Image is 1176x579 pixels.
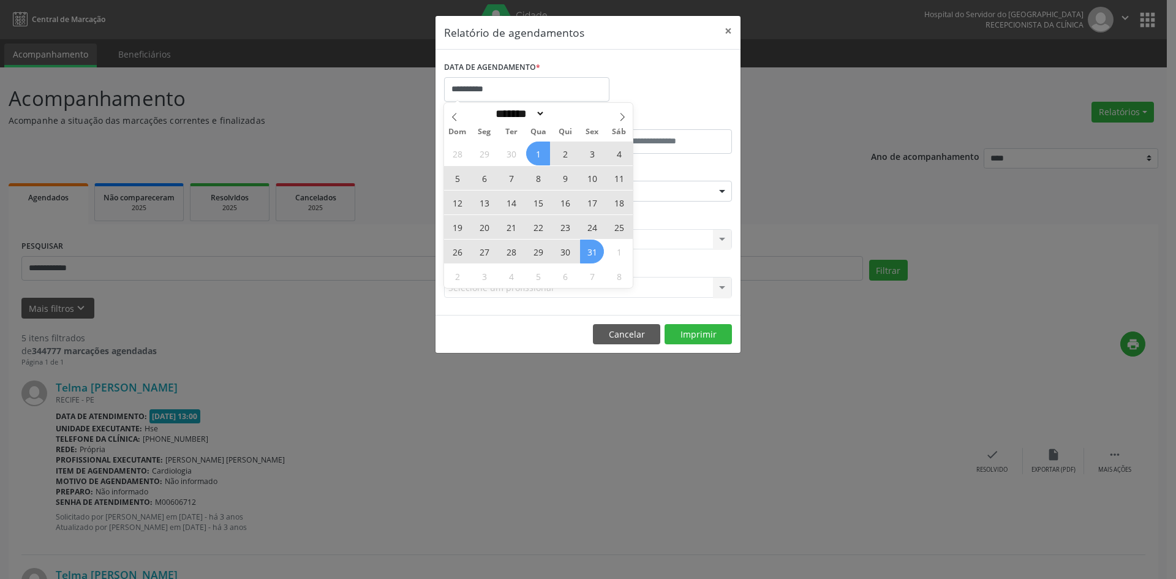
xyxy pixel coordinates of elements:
[445,240,469,263] span: Outubro 26, 2025
[553,142,577,165] span: Outubro 2, 2025
[716,16,741,46] button: Close
[471,128,498,136] span: Seg
[580,166,604,190] span: Outubro 10, 2025
[607,166,631,190] span: Outubro 11, 2025
[491,107,545,120] select: Month
[499,215,523,239] span: Outubro 21, 2025
[445,215,469,239] span: Outubro 19, 2025
[606,128,633,136] span: Sáb
[444,25,584,40] h5: Relatório de agendamentos
[545,107,586,120] input: Year
[499,166,523,190] span: Outubro 7, 2025
[526,215,550,239] span: Outubro 22, 2025
[472,215,496,239] span: Outubro 20, 2025
[553,240,577,263] span: Outubro 30, 2025
[526,191,550,214] span: Outubro 15, 2025
[472,264,496,288] span: Novembro 3, 2025
[472,166,496,190] span: Outubro 6, 2025
[472,191,496,214] span: Outubro 13, 2025
[593,324,660,345] button: Cancelar
[445,264,469,288] span: Novembro 2, 2025
[580,142,604,165] span: Outubro 3, 2025
[445,166,469,190] span: Outubro 5, 2025
[580,191,604,214] span: Outubro 17, 2025
[526,166,550,190] span: Outubro 8, 2025
[445,142,469,165] span: Setembro 28, 2025
[472,142,496,165] span: Setembro 29, 2025
[553,215,577,239] span: Outubro 23, 2025
[526,240,550,263] span: Outubro 29, 2025
[444,58,540,77] label: DATA DE AGENDAMENTO
[552,128,579,136] span: Qui
[499,191,523,214] span: Outubro 14, 2025
[553,191,577,214] span: Outubro 16, 2025
[607,264,631,288] span: Novembro 8, 2025
[525,128,552,136] span: Qua
[553,166,577,190] span: Outubro 9, 2025
[444,128,471,136] span: Dom
[591,110,732,129] label: ATÉ
[607,240,631,263] span: Novembro 1, 2025
[607,215,631,239] span: Outubro 25, 2025
[499,142,523,165] span: Setembro 30, 2025
[498,128,525,136] span: Ter
[553,264,577,288] span: Novembro 6, 2025
[472,240,496,263] span: Outubro 27, 2025
[499,264,523,288] span: Novembro 4, 2025
[526,142,550,165] span: Outubro 1, 2025
[526,264,550,288] span: Novembro 5, 2025
[607,191,631,214] span: Outubro 18, 2025
[580,240,604,263] span: Outubro 31, 2025
[665,324,732,345] button: Imprimir
[499,240,523,263] span: Outubro 28, 2025
[580,264,604,288] span: Novembro 7, 2025
[445,191,469,214] span: Outubro 12, 2025
[579,128,606,136] span: Sex
[580,215,604,239] span: Outubro 24, 2025
[607,142,631,165] span: Outubro 4, 2025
